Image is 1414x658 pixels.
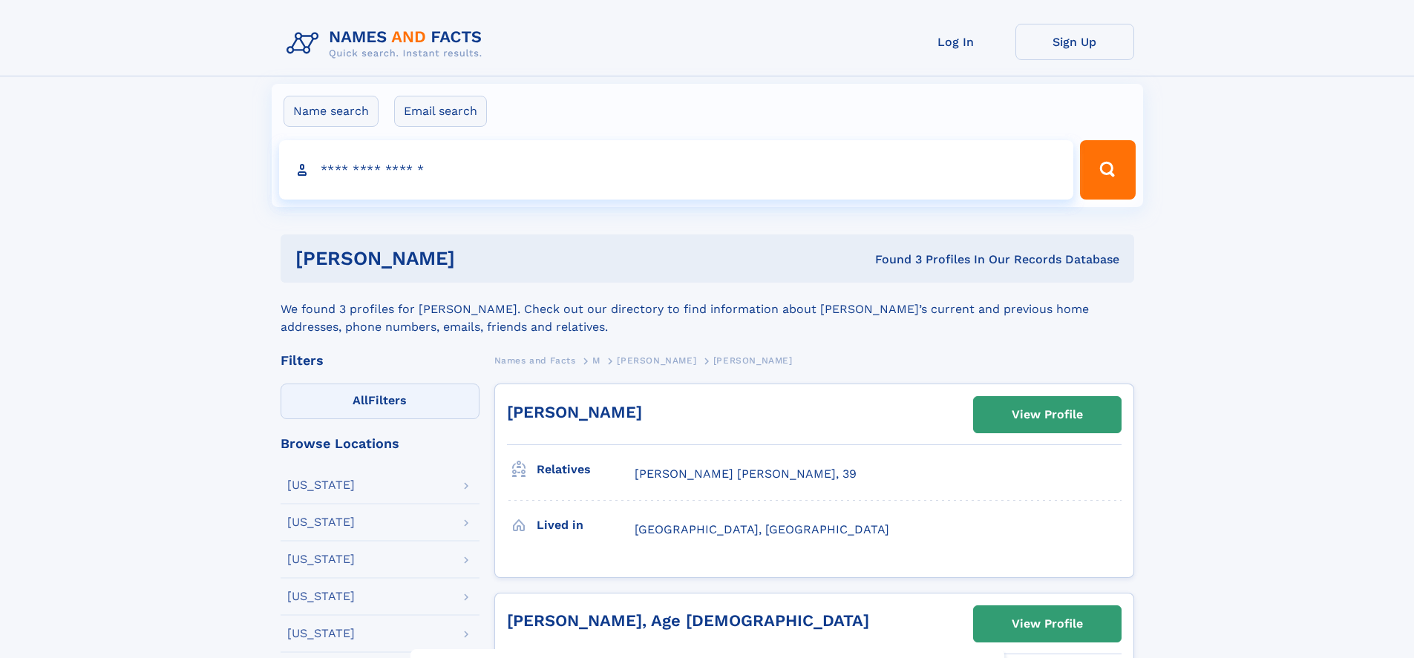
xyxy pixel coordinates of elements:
[507,403,642,421] a: [PERSON_NAME]
[287,553,355,565] div: [US_STATE]
[1080,140,1135,200] button: Search Button
[281,283,1134,336] div: We found 3 profiles for [PERSON_NAME]. Check out our directory to find information about [PERSON_...
[713,355,793,366] span: [PERSON_NAME]
[295,249,665,268] h1: [PERSON_NAME]
[1012,607,1083,641] div: View Profile
[1012,398,1083,432] div: View Profile
[537,513,635,538] h3: Lived in
[537,457,635,482] h3: Relatives
[617,351,696,369] a: [PERSON_NAME]
[279,140,1074,200] input: search input
[592,351,600,369] a: M
[287,628,355,639] div: [US_STATE]
[635,522,889,536] span: [GEOGRAPHIC_DATA], [GEOGRAPHIC_DATA]
[635,466,857,482] a: [PERSON_NAME] [PERSON_NAME], 39
[281,384,479,419] label: Filters
[284,96,379,127] label: Name search
[353,393,368,407] span: All
[592,355,600,366] span: M
[281,354,479,367] div: Filters
[617,355,696,366] span: [PERSON_NAME]
[897,24,1015,60] a: Log In
[974,606,1121,642] a: View Profile
[281,24,494,64] img: Logo Names and Facts
[665,251,1119,268] div: Found 3 Profiles In Our Records Database
[287,479,355,491] div: [US_STATE]
[494,351,576,369] a: Names and Facts
[287,516,355,528] div: [US_STATE]
[287,590,355,602] div: [US_STATE]
[507,611,869,630] a: [PERSON_NAME], Age [DEMOGRAPHIC_DATA]
[1015,24,1134,60] a: Sign Up
[281,437,479,450] div: Browse Locations
[394,96,487,127] label: Email search
[974,397,1121,432] a: View Profile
